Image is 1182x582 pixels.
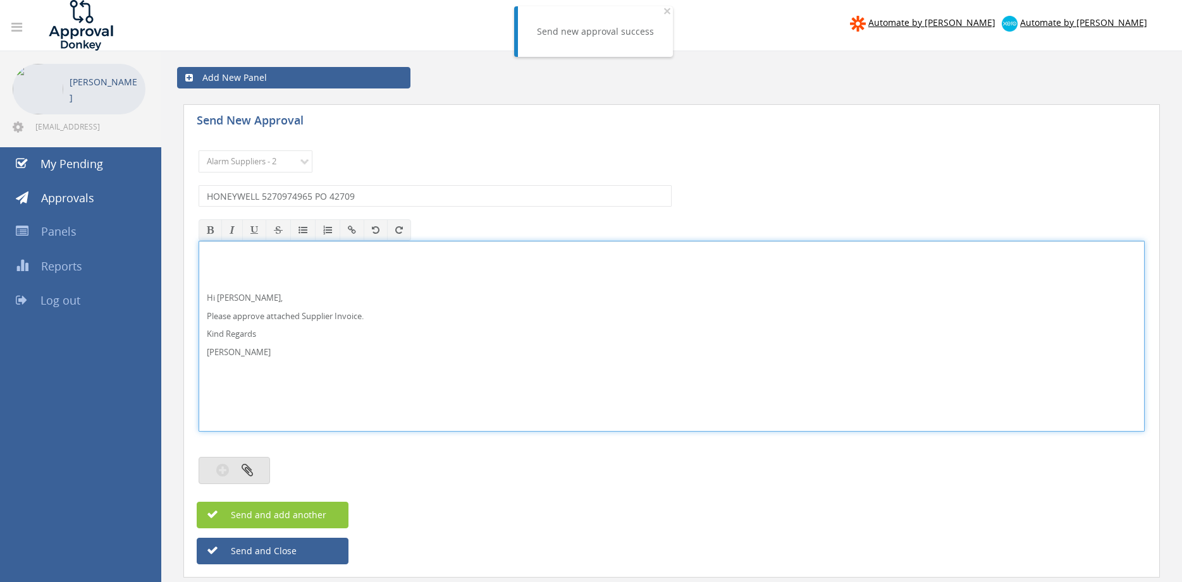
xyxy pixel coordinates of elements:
[199,185,672,207] input: Subject
[197,114,418,130] h5: Send New Approval
[41,258,82,274] span: Reports
[177,67,410,88] a: Add New Panel
[40,293,80,308] span: Log out
[266,219,291,241] button: Strikethrough
[1002,16,1018,32] img: xero-logo.png
[207,346,1136,358] p: [PERSON_NAME]
[1020,16,1147,28] span: Automate by [PERSON_NAME]
[41,224,77,239] span: Panels
[199,219,222,241] button: Bold
[537,25,654,38] div: Send new approval success
[315,219,340,241] button: Ordered List
[221,219,243,241] button: Italic
[207,328,1136,340] p: Kind Regards
[850,16,866,32] img: zapier-logomark.png
[340,219,364,241] button: Insert / edit link
[207,292,1136,304] p: Hi [PERSON_NAME],
[40,156,103,171] span: My Pending
[35,121,143,131] span: [EMAIL_ADDRESS][DOMAIN_NAME]
[387,219,411,241] button: Redo
[364,219,388,241] button: Undo
[204,509,326,521] span: Send and add another
[290,219,316,241] button: Unordered List
[41,190,94,205] span: Approvals
[197,538,348,564] button: Send and Close
[868,16,995,28] span: Automate by [PERSON_NAME]
[70,74,139,106] p: [PERSON_NAME]
[663,2,671,20] span: ×
[207,310,1136,322] p: Please approve attached Supplier Invoice.
[197,502,348,528] button: Send and add another
[242,219,266,241] button: Underline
